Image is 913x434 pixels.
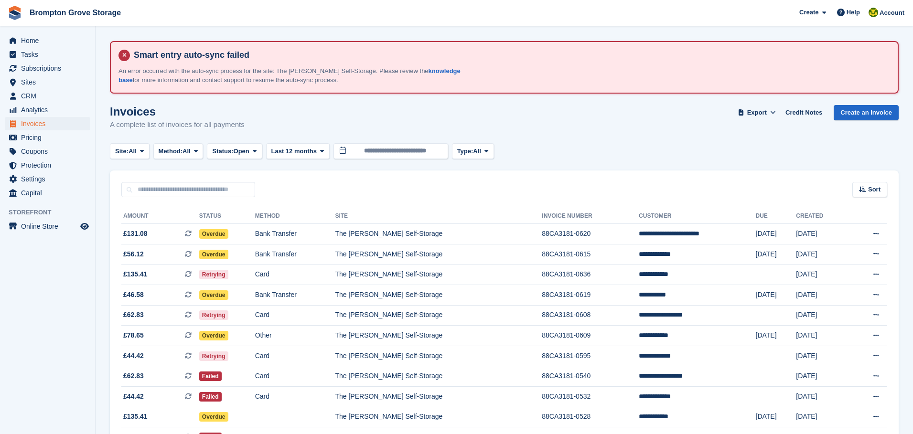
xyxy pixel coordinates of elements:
[335,407,542,427] td: The [PERSON_NAME] Self-Storage
[457,147,473,156] span: Type:
[782,105,826,121] a: Credit Notes
[159,147,183,156] span: Method:
[756,326,796,346] td: [DATE]
[123,412,148,422] span: £135.41
[9,208,95,217] span: Storefront
[5,220,90,233] a: menu
[834,105,899,121] a: Create an Invoice
[796,305,849,326] td: [DATE]
[5,34,90,47] a: menu
[8,6,22,20] img: stora-icon-8386f47178a22dfd0bd8f6a31ec36ba5ce8667c1dd55bd0f319d3a0aa187defe.svg
[542,244,639,265] td: 88CA3181-0615
[153,143,204,159] button: Method: All
[868,185,881,194] span: Sort
[5,48,90,61] a: menu
[129,147,137,156] span: All
[756,285,796,305] td: [DATE]
[21,220,78,233] span: Online Store
[255,326,335,346] td: Other
[542,265,639,285] td: 88CA3181-0636
[199,250,228,259] span: Overdue
[199,351,228,361] span: Retrying
[5,159,90,172] a: menu
[21,186,78,200] span: Capital
[542,305,639,326] td: 88CA3181-0608
[123,249,144,259] span: £56.12
[255,285,335,305] td: Bank Transfer
[847,8,860,17] span: Help
[199,229,228,239] span: Overdue
[796,366,849,387] td: [DATE]
[199,371,222,381] span: Failed
[118,66,477,85] p: An error occurred with the auto-sync process for the site: The [PERSON_NAME] Self-Storage. Please...
[542,326,639,346] td: 88CA3181-0609
[5,145,90,158] a: menu
[756,407,796,427] td: [DATE]
[199,412,228,422] span: Overdue
[79,221,90,232] a: Preview store
[207,143,262,159] button: Status: Open
[21,145,78,158] span: Coupons
[639,209,755,224] th: Customer
[255,366,335,387] td: Card
[21,75,78,89] span: Sites
[123,269,148,279] span: £135.41
[542,285,639,305] td: 88CA3181-0619
[199,290,228,300] span: Overdue
[110,143,150,159] button: Site: All
[796,209,849,224] th: Created
[335,326,542,346] td: The [PERSON_NAME] Self-Storage
[542,209,639,224] th: Invoice Number
[5,186,90,200] a: menu
[799,8,818,17] span: Create
[21,159,78,172] span: Protection
[21,103,78,116] span: Analytics
[199,209,255,224] th: Status
[21,34,78,47] span: Home
[5,103,90,116] a: menu
[756,224,796,244] td: [DATE]
[130,50,890,61] h4: Smart entry auto-sync failed
[335,244,542,265] td: The [PERSON_NAME] Self-Storage
[542,346,639,366] td: 88CA3181-0595
[123,290,144,300] span: £46.58
[199,392,222,402] span: Failed
[5,62,90,75] a: menu
[199,331,228,340] span: Overdue
[255,209,335,224] th: Method
[121,209,199,224] th: Amount
[880,8,904,18] span: Account
[796,326,849,346] td: [DATE]
[110,105,245,118] h1: Invoices
[199,270,228,279] span: Retrying
[869,8,878,17] img: Marie Cavalier
[796,407,849,427] td: [DATE]
[736,105,778,121] button: Export
[21,172,78,186] span: Settings
[123,351,144,361] span: £44.42
[335,305,542,326] td: The [PERSON_NAME] Self-Storage
[21,131,78,144] span: Pricing
[5,89,90,103] a: menu
[21,62,78,75] span: Subscriptions
[473,147,481,156] span: All
[123,330,144,340] span: £78.65
[335,209,542,224] th: Site
[271,147,317,156] span: Last 12 months
[21,89,78,103] span: CRM
[796,346,849,366] td: [DATE]
[5,117,90,130] a: menu
[234,147,249,156] span: Open
[255,265,335,285] td: Card
[796,265,849,285] td: [DATE]
[110,119,245,130] p: A complete list of invoices for all payments
[335,224,542,244] td: The [PERSON_NAME] Self-Storage
[5,131,90,144] a: menu
[21,117,78,130] span: Invoices
[796,244,849,265] td: [DATE]
[335,285,542,305] td: The [PERSON_NAME] Self-Storage
[335,265,542,285] td: The [PERSON_NAME] Self-Storage
[123,229,148,239] span: £131.08
[212,147,233,156] span: Status:
[542,366,639,387] td: 88CA3181-0540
